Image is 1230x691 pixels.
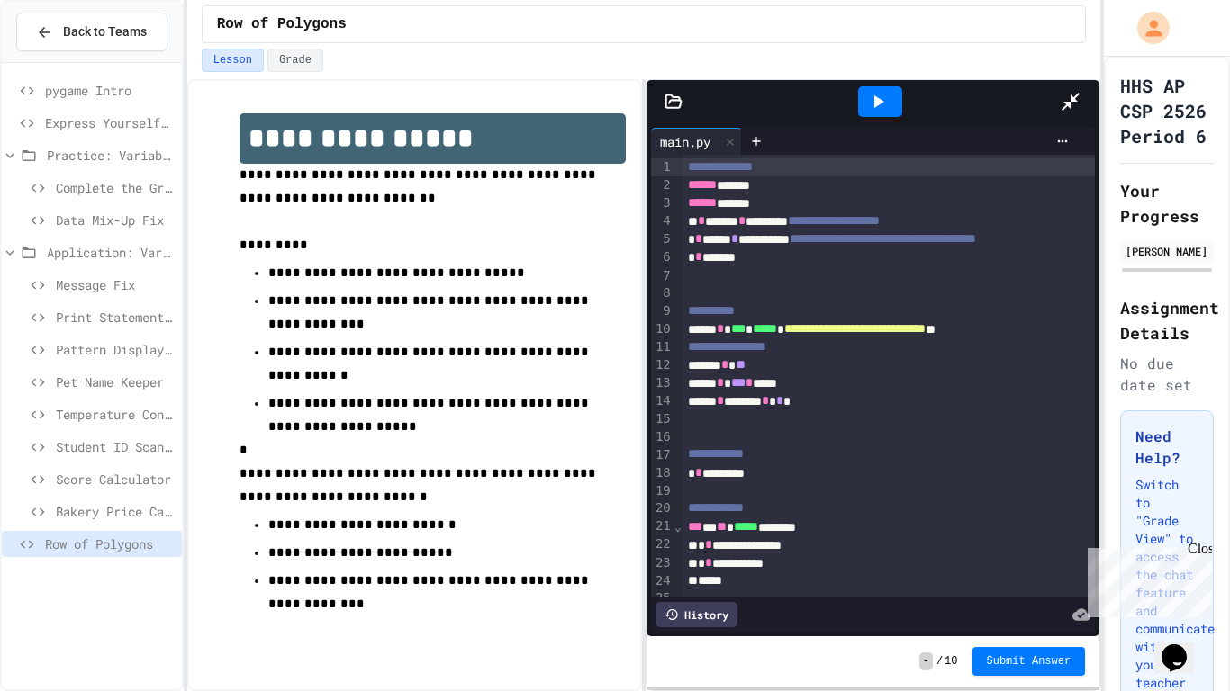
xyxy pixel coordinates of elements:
span: Print Statement Repair [56,308,175,327]
span: Score Calculator [56,470,175,489]
button: Grade [267,49,323,72]
iframe: chat widget [1154,619,1212,673]
div: 24 [651,572,674,590]
span: Pet Name Keeper [56,372,175,391]
h3: Need Help? [1135,426,1198,469]
iframe: chat widget [1081,541,1212,617]
div: Chat with us now!Close [7,7,124,114]
span: / [936,654,943,669]
div: 14 [651,392,674,410]
span: Express Yourself in Python! [45,113,175,132]
div: 20 [651,499,674,517]
div: No due date set [1120,353,1214,396]
div: 12 [651,356,674,374]
div: [PERSON_NAME] [1126,243,1208,259]
div: 10 [651,320,674,338]
span: 10 [945,654,957,669]
div: main.py [651,128,742,155]
span: pygame Intro [45,81,175,100]
div: 25 [651,589,674,607]
div: 22 [651,535,674,553]
span: Application: Variables/Print [47,243,175,262]
span: - [919,652,933,670]
div: 15 [651,410,674,428]
span: Row of Polygons [217,13,347,35]
div: 8 [651,284,674,302]
span: Back to Teams [63,22,147,41]
div: History [656,602,737,627]
span: Submit Answer [987,654,1072,669]
div: 18 [651,464,674,482]
div: 2 [651,176,674,194]
div: 17 [651,446,674,464]
div: My Account [1118,7,1174,49]
span: Bakery Price Calculator [56,502,175,521]
h2: Assignment Details [1120,295,1214,345]
span: Practice: Variables/Print [47,146,175,165]
div: 1 [651,158,674,176]
span: Complete the Greeting [56,178,175,197]
span: Row of Polygons [45,534,175,553]
div: 19 [651,482,674,500]
span: Student ID Scanner [56,437,175,456]
span: Data Mix-Up Fix [56,211,175,229]
div: 21 [651,517,674,535]
div: 4 [651,212,674,230]
span: Fold line [674,519,683,534]
span: Message Fix [56,275,175,294]
div: 13 [651,374,674,392]
div: 3 [651,194,674,212]
div: 6 [651,248,674,266]
span: Temperature Converter [56,405,175,424]
div: 23 [651,554,674,572]
div: main.py [651,132,719,151]
h2: Your Progress [1120,178,1214,229]
div: 16 [651,428,674,446]
span: Pattern Display Challenge [56,340,175,359]
div: 11 [651,338,674,356]
div: 7 [651,267,674,285]
h1: HHS AP CSP 2526 Period 6 [1120,73,1214,148]
div: 9 [651,302,674,320]
button: Back to Teams [16,13,167,51]
button: Lesson [202,49,264,72]
button: Submit Answer [972,647,1086,676]
div: 5 [651,230,674,248]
